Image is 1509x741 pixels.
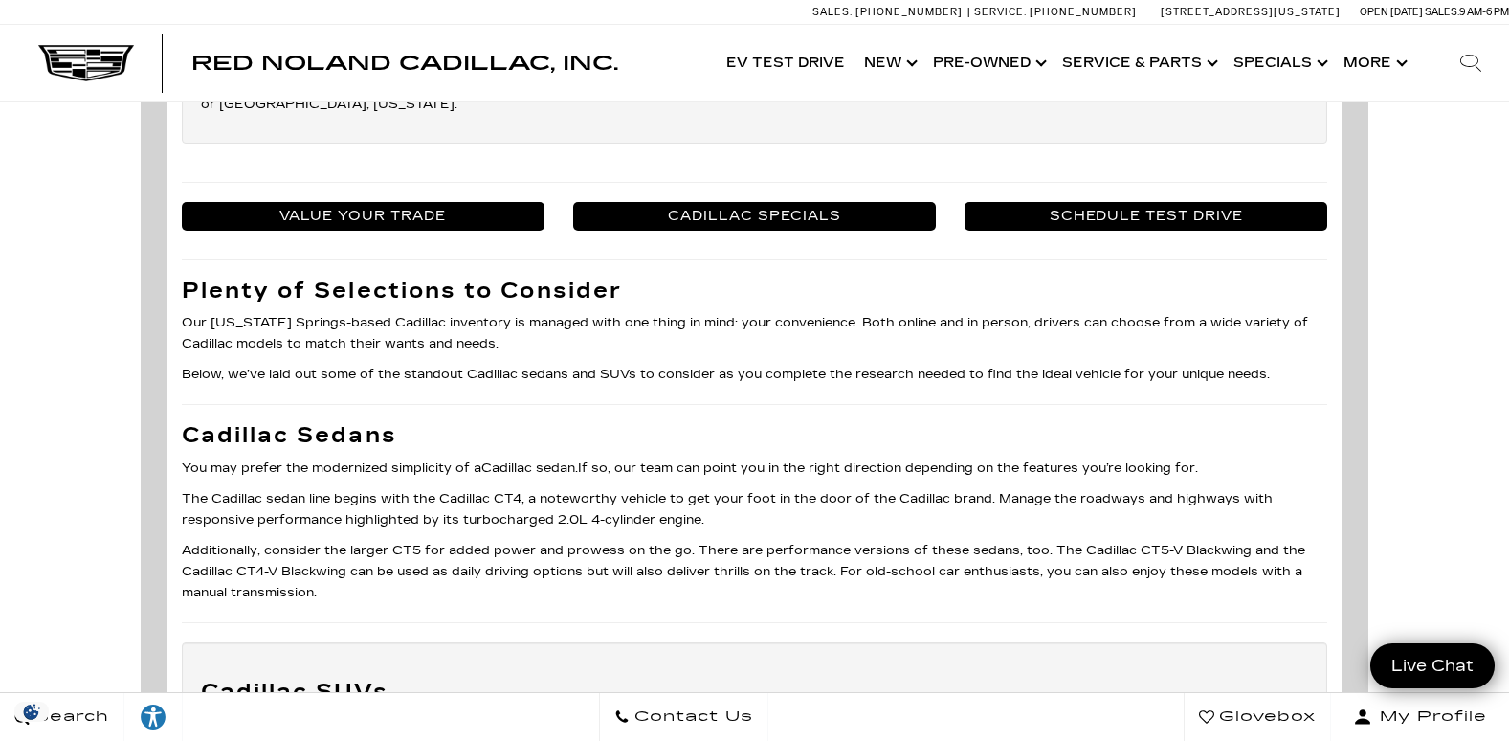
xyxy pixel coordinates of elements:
[1459,6,1509,18] span: 9 AM-6 PM
[1370,643,1495,688] a: Live Chat
[965,202,1327,231] a: Schedule Test Drive
[38,45,134,81] img: Cadillac Dark Logo with Cadillac White Text
[10,702,54,722] img: Opt-Out Icon
[182,312,1328,354] p: Our [US_STATE] Springs-based Cadillac inventory is managed with one thing in mind: your convenien...
[854,25,923,101] a: New
[30,704,109,730] span: Search
[1331,693,1509,741] button: Open user profile menu
[182,540,1328,603] p: Additionally, consider the larger CT5 for added power and prowess on the go. There are performanc...
[1224,25,1334,101] a: Specials
[182,422,397,448] strong: Cadillac Sedans
[481,460,578,476] a: Cadillac sedan.
[124,693,183,741] a: Explore your accessibility options
[1382,655,1483,677] span: Live Chat
[182,278,623,303] strong: Plenty of Selections to Consider
[1425,6,1459,18] span: Sales:
[1334,25,1413,101] button: More
[717,25,854,101] a: EV Test Drive
[573,202,936,231] a: Cadillac Specials
[124,703,182,731] div: Explore your accessibility options
[855,6,963,18] span: [PHONE_NUMBER]
[182,488,1328,530] p: The Cadillac sedan line begins with the Cadillac CT4, a noteworthy vehicle to get your foot in th...
[191,54,618,73] a: Red Noland Cadillac, Inc.
[1184,693,1331,741] a: Glovebox
[191,52,618,75] span: Red Noland Cadillac, Inc.
[812,6,853,18] span: Sales:
[630,704,753,730] span: Contact Us
[201,679,389,705] strong: Cadillac SUVs
[182,458,1328,479] p: You may prefer the modernized simplicity of a If so, our team can point you in the right directio...
[812,7,967,17] a: Sales: [PHONE_NUMBER]
[1432,25,1509,101] div: Search
[1214,704,1316,730] span: Glovebox
[967,7,1142,17] a: Service: [PHONE_NUMBER]
[182,364,1328,385] p: Below, we’ve laid out some of the standout Cadillac sedans and SUVs to consider as you complete t...
[599,693,768,741] a: Contact Us
[1161,6,1341,18] a: [STREET_ADDRESS][US_STATE]
[1030,6,1137,18] span: [PHONE_NUMBER]
[1372,704,1487,730] span: My Profile
[1360,6,1423,18] span: Open [DATE]
[10,702,54,722] section: Click to Open Cookie Consent Modal
[923,25,1053,101] a: Pre-Owned
[182,202,544,231] a: Value Your Trade
[1053,25,1224,101] a: Service & Parts
[974,6,1027,18] span: Service:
